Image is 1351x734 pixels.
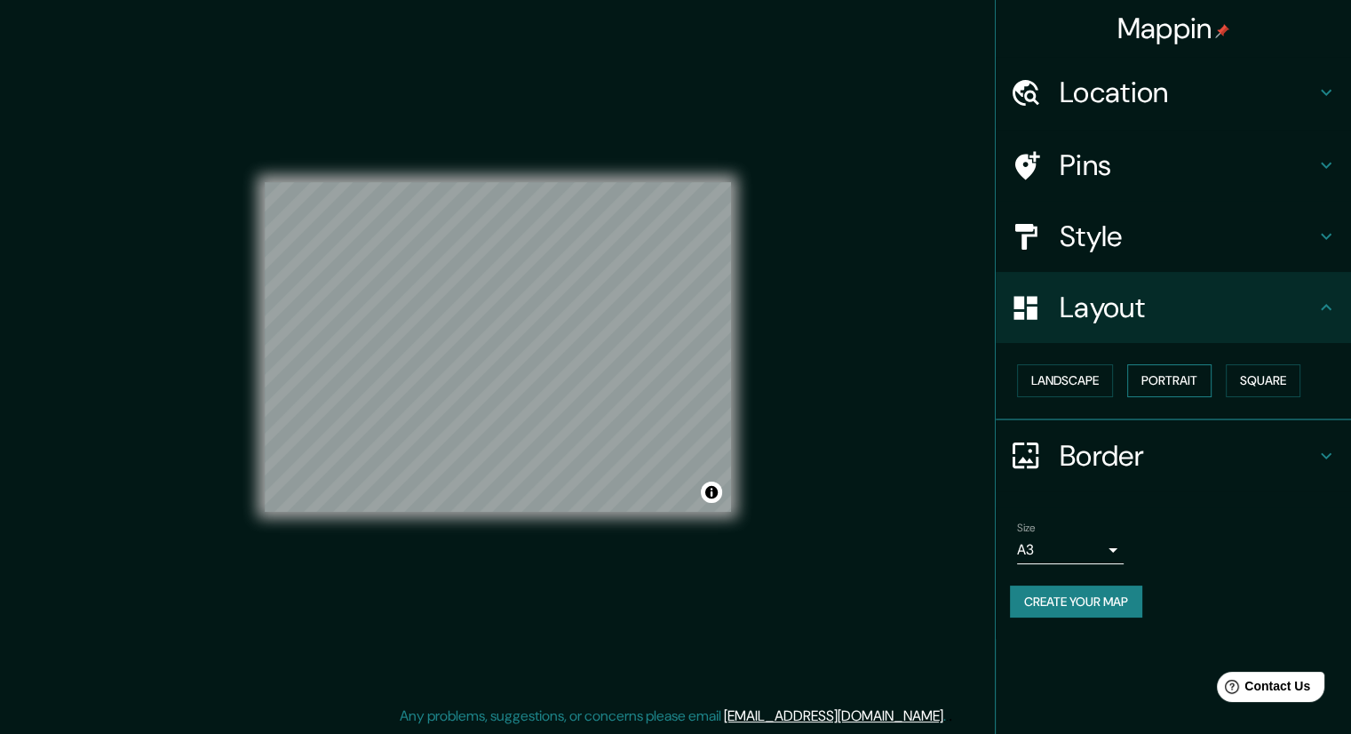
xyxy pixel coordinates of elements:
h4: Layout [1060,290,1315,325]
button: Create your map [1010,586,1142,618]
a: [EMAIL_ADDRESS][DOMAIN_NAME] [724,706,943,725]
div: A3 [1017,536,1124,564]
div: Border [996,420,1351,491]
canvas: Map [265,182,731,512]
p: Any problems, suggestions, or concerns please email . [400,706,946,727]
div: Location [996,57,1351,128]
h4: Mappin [1117,11,1230,46]
h4: Style [1060,219,1315,254]
button: Toggle attribution [701,482,722,503]
div: Layout [996,272,1351,343]
iframe: Help widget launcher [1193,665,1331,714]
div: Style [996,201,1351,272]
label: Size [1017,520,1036,535]
button: Square [1226,364,1300,397]
h4: Location [1060,75,1315,110]
h4: Border [1060,438,1315,474]
h4: Pins [1060,148,1315,183]
button: Landscape [1017,364,1113,397]
div: Pins [996,130,1351,201]
div: . [946,706,949,727]
div: . [949,706,952,727]
img: pin-icon.png [1215,24,1229,38]
button: Portrait [1127,364,1212,397]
